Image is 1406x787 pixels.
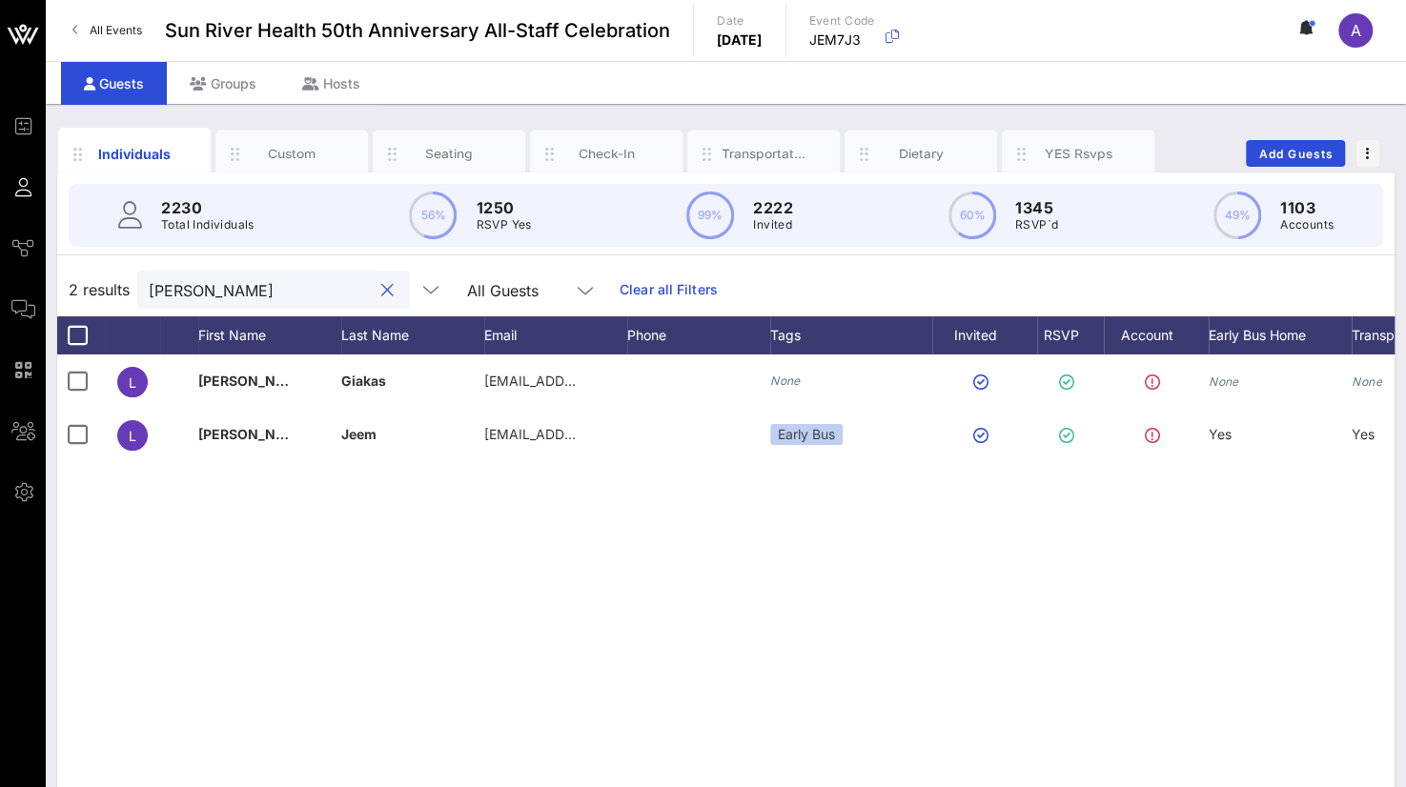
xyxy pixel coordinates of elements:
span: Add Guests [1258,147,1334,161]
span: Giakas [341,373,386,389]
a: Clear all Filters [620,279,718,300]
p: Total Individuals [161,215,255,234]
span: All Events [90,23,142,37]
div: Dietary [879,145,964,163]
div: Invited [932,316,1037,354]
span: 2 results [69,278,130,301]
div: A [1338,13,1373,48]
i: None [1352,374,1382,389]
div: First Name [198,316,341,354]
button: Add Guests [1246,140,1345,167]
p: 1103 [1280,196,1334,219]
span: Sun River Health 50th Anniversary All-Staff Celebration [165,16,670,45]
span: Yes [1352,426,1375,442]
div: Transportation [722,145,806,163]
span: L [129,428,136,444]
span: [PERSON_NAME] [198,426,311,442]
div: Seating [407,145,492,163]
div: Check-In [564,145,649,163]
a: All Events [61,15,153,46]
p: 2222 [753,196,793,219]
span: Jeem [341,426,377,442]
div: Hosts [279,62,383,105]
p: 2230 [161,196,255,219]
p: JEM7J3 [809,30,875,50]
div: Early Bus [770,424,843,445]
div: Individuals [92,144,177,164]
p: 1345 [1015,196,1058,219]
button: clear icon [381,281,394,300]
span: [EMAIL_ADDRESS][DOMAIN_NAME] [484,373,714,389]
p: Event Code [809,11,875,30]
div: Phone [627,316,770,354]
div: All Guests [467,282,539,299]
i: None [1209,374,1239,389]
span: [EMAIL_ADDRESS][DOMAIN_NAME] [484,426,714,442]
p: 1250 [476,196,531,219]
div: Custom [250,145,335,163]
div: Early Bus Home [1209,316,1352,354]
div: Tags [770,316,932,354]
div: All Guests [456,271,608,309]
p: Accounts [1280,215,1334,234]
div: RSVP [1037,316,1104,354]
p: Date [717,11,763,30]
span: [PERSON_NAME] [198,373,311,389]
div: YES Rsvps [1036,145,1121,163]
div: Last Name [341,316,484,354]
div: Account [1104,316,1209,354]
p: RSVP Yes [476,215,531,234]
i: None [770,373,801,388]
div: Guests [61,62,167,105]
p: [DATE] [717,30,763,50]
div: Groups [167,62,279,105]
span: A [1351,21,1361,40]
p: RSVP`d [1015,215,1058,234]
div: Email [484,316,627,354]
span: Yes [1209,426,1232,442]
span: L [129,374,136,391]
p: Invited [753,215,793,234]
